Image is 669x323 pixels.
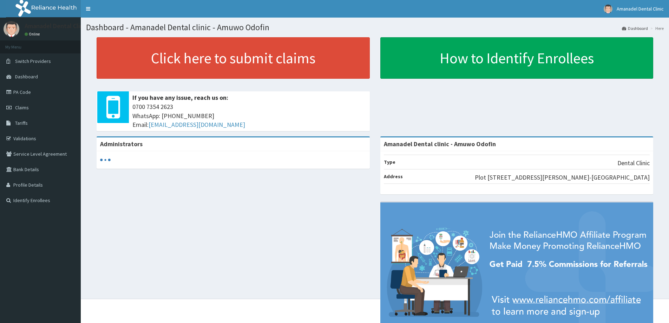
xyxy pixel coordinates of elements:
b: If you have any issue, reach us on: [132,93,228,102]
a: Dashboard [622,25,648,31]
li: Here [649,25,664,31]
a: Click here to submit claims [97,37,370,79]
span: Tariffs [15,120,28,126]
p: Amanadel Dental Clinic [25,23,88,29]
img: User Image [4,21,19,37]
span: Switch Providers [15,58,51,64]
span: 0700 7354 2623 WhatsApp: [PHONE_NUMBER] Email: [132,102,366,129]
a: Online [25,32,41,37]
a: How to Identify Enrollees [380,37,654,79]
p: Plot [STREET_ADDRESS][PERSON_NAME]-[GEOGRAPHIC_DATA] [475,173,650,182]
span: Claims [15,104,29,111]
b: Address [384,173,403,180]
strong: Amanadel Dental clinic - Amuwo Odofin [384,140,496,148]
a: [EMAIL_ADDRESS][DOMAIN_NAME] [149,121,245,129]
b: Type [384,159,395,165]
b: Administrators [100,140,143,148]
img: User Image [604,5,612,13]
p: Dental Clinic [617,159,650,168]
span: Amanadel Dental Clinic [617,6,664,12]
h1: Dashboard - Amanadel Dental clinic - Amuwo Odofin [86,23,664,32]
span: Dashboard [15,73,38,80]
svg: audio-loading [100,155,111,165]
